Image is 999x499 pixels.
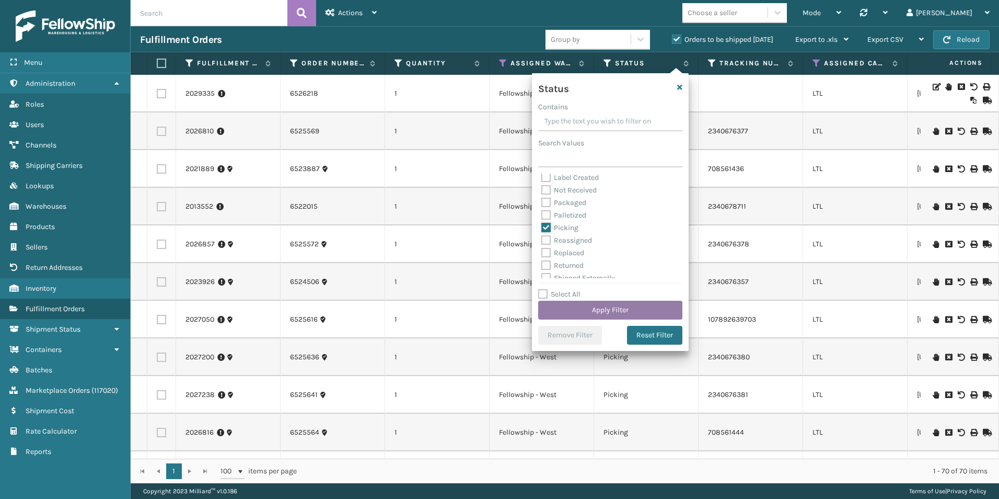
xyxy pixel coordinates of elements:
i: Void BOL [958,278,964,286]
a: 2027238 [185,390,215,400]
i: On Hold [933,241,939,248]
i: Print BOL [970,354,977,361]
span: Rate Calculator [26,427,77,436]
label: Quantity [406,59,469,68]
td: 1 [385,451,490,489]
span: Batches [26,366,52,375]
a: 2026816 [185,427,214,438]
i: Print BOL [970,429,977,436]
td: 2340676380 [699,338,803,376]
td: LTL [803,451,908,489]
td: 1 [385,263,490,301]
td: 1 [385,75,490,112]
i: Cancel Fulfillment Order [945,391,951,399]
td: Fellowship - West [490,75,594,112]
i: On Hold [933,354,939,361]
i: Mark as Shipped [983,316,989,323]
span: Return Addresses [26,263,83,272]
span: 100 [220,466,236,477]
span: Roles [26,100,44,109]
button: Remove Filter [538,326,602,345]
a: Terms of Use [909,487,945,495]
i: On Hold [933,165,939,173]
i: Mark as Shipped [983,203,989,210]
span: Products [26,222,55,231]
i: Void BOL [958,429,964,436]
td: 1 [385,150,490,188]
td: LTL [803,225,908,263]
i: Mark as Shipped [983,97,989,104]
label: Select All [538,290,580,299]
td: 2340678711 [699,188,803,225]
h4: Status [538,80,568,95]
td: Fellowship - West [490,225,594,263]
a: 6525616 [290,314,318,325]
i: Print BOL [970,203,977,210]
i: Mark as Shipped [983,354,989,361]
td: LTL [803,414,908,451]
a: 6525641 [290,390,318,400]
i: Void BOL [958,241,964,248]
i: Reoptimize [970,97,977,104]
td: LTL [803,263,908,301]
i: On Hold [933,316,939,323]
label: Assigned Carrier Service [824,59,887,68]
label: Shipped Externally [541,274,615,282]
td: 2340676377 [699,112,803,150]
span: Actions [338,8,363,17]
span: Shipment Status [26,325,80,334]
td: Fellowship - West [490,338,594,376]
td: 1 [385,301,490,338]
label: Order Number [301,59,365,68]
span: Lookups [26,182,54,190]
a: 2021889 [185,164,214,174]
a: 2026810 [185,126,214,137]
td: 1 [385,225,490,263]
p: Copyright 2023 Milliard™ v 1.0.186 [143,483,237,499]
i: On Hold [933,429,939,436]
td: Fellowship - West [490,376,594,414]
i: Void BOL [970,83,977,90]
span: Channels [26,141,56,150]
label: Palletized [541,211,586,220]
td: Fellowship - West [490,414,594,451]
a: 2029335 [185,88,215,99]
a: 2026857 [185,239,215,249]
i: On Hold [933,278,939,286]
a: 6526218 [290,88,318,99]
label: Orders to be shipped [DATE] [672,35,773,44]
td: 1 [385,338,490,376]
label: Packaged [541,198,586,207]
div: Choose a seller [688,7,737,18]
div: 1 - 70 of 70 items [311,466,988,477]
span: Mode [803,8,821,17]
span: Reports [26,447,51,456]
a: 6525572 [290,239,319,249]
td: LTL [803,338,908,376]
i: Cancel Fulfillment Order [945,241,951,248]
td: 708561451 [699,451,803,489]
span: Containers [26,345,62,354]
i: Void BOL [958,316,964,323]
i: On Hold [933,203,939,210]
span: Warehouses [26,202,66,211]
span: Actions [916,54,989,72]
i: On Hold [933,128,939,135]
i: Print BOL [970,241,977,248]
label: Reassigned [541,236,592,245]
label: Replaced [541,248,584,257]
i: Print BOL [970,316,977,323]
label: Assigned Warehouse [510,59,574,68]
i: Void BOL [958,354,964,361]
i: Edit [933,83,939,90]
a: 6524506 [290,277,319,287]
i: Mark as Shipped [983,278,989,286]
td: Picking [594,338,699,376]
i: Cancel Fulfillment Order [945,203,951,210]
label: Picking [541,223,578,232]
label: Contains [538,101,568,112]
button: Reload [933,30,990,49]
td: Fellowship - West [490,112,594,150]
label: Tracking Number [719,59,783,68]
input: Type the text you wish to filter on [538,112,682,131]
